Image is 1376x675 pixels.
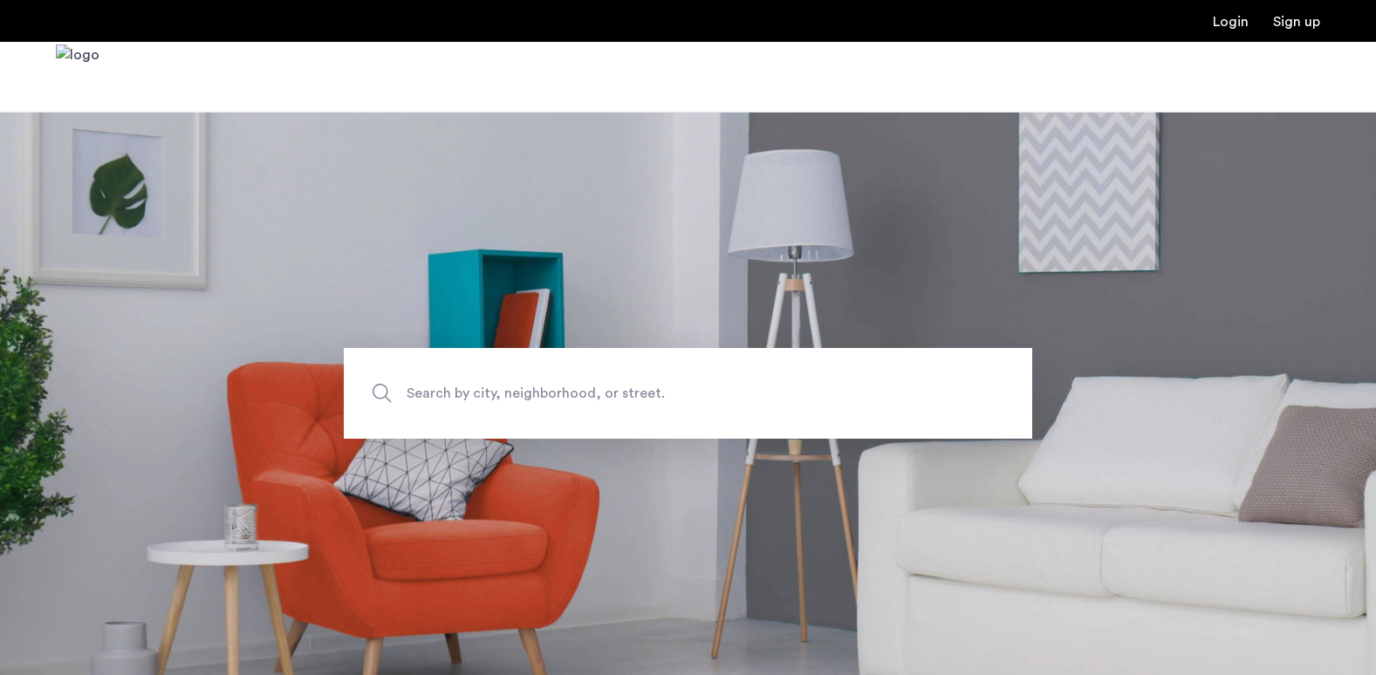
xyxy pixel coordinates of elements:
[1273,15,1320,29] a: Registration
[407,382,888,406] span: Search by city, neighborhood, or street.
[56,44,99,110] a: Cazamio Logo
[344,348,1032,439] input: Apartment Search
[56,44,99,110] img: logo
[1213,15,1249,29] a: Login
